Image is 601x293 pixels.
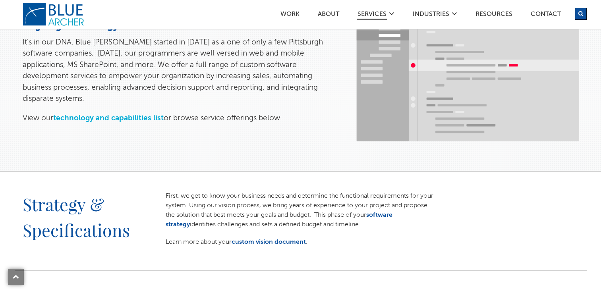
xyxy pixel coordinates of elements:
a: SERVICES [357,11,387,20]
p: View our or browse service offerings below. [23,113,340,124]
a: custom vision document [232,239,306,245]
h2: Strategy & Specifications [23,191,135,258]
a: ABOUT [317,11,340,19]
a: logo [23,2,86,26]
p: It's in our DNA. Blue [PERSON_NAME] started in [DATE] as a one of only a few Pittsburgh software ... [23,37,340,105]
a: technology and capabilities list [53,114,164,122]
a: Work [280,11,300,19]
p: First, we get to know your business needs and determine the functional requirements for your syst... [166,191,436,229]
a: Industries [412,11,450,19]
a: Resources [475,11,513,19]
a: Contact [530,11,561,19]
p: Learn more about your . [166,237,436,247]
